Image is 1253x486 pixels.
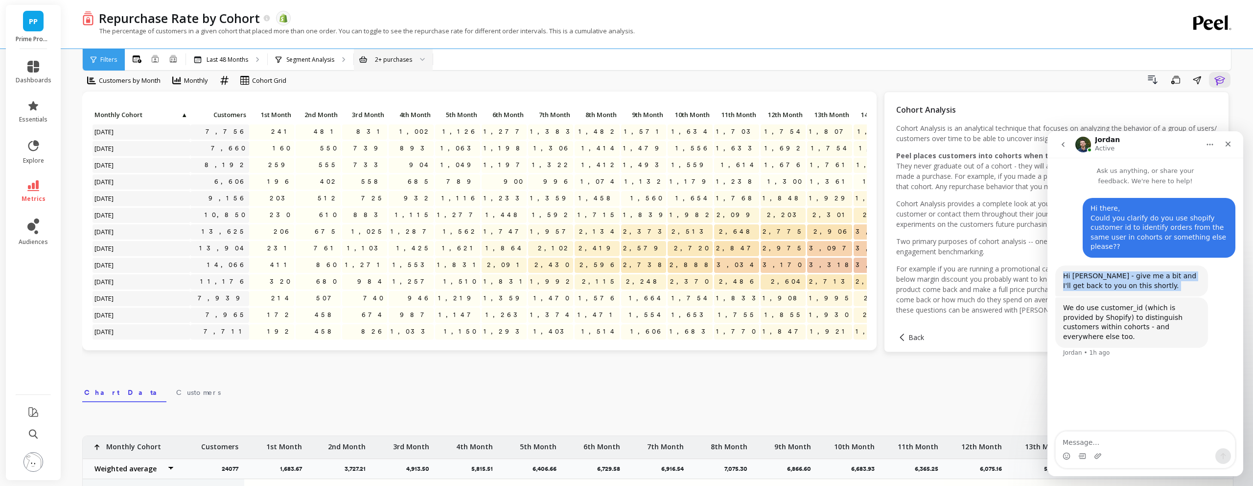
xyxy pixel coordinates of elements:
textarea: Message… [8,300,187,317]
span: 9th Month [623,111,663,119]
span: 932 [402,191,434,206]
span: 411 [268,258,294,272]
div: Toggle SortBy [528,108,574,123]
span: 2,203 [765,208,806,222]
span: 203 [268,191,294,206]
span: 2,513 [670,224,713,239]
div: 2+ purchases [375,55,412,64]
span: 10th Month [670,111,710,119]
div: Toggle SortBy [295,108,342,123]
p: 3rd Month [342,108,387,121]
span: 2,713 [807,274,854,289]
span: 1,864 [856,124,899,139]
span: 2,430 [533,258,573,272]
a: 11,176 [198,274,249,289]
span: 987 [398,308,434,322]
div: Toggle SortBy [621,108,667,123]
span: 2,975 [761,241,807,256]
span: Customers [176,388,221,397]
span: 1,703 [714,124,760,139]
p: 2nd Month [296,108,341,121]
span: 2,847 [714,241,760,256]
span: 1,560 [628,191,666,206]
span: 458 [313,324,341,339]
p: 9th Month [621,108,666,121]
div: Toggle SortBy [853,108,900,123]
span: 1,482 [577,124,620,139]
span: 1,300 [766,174,806,189]
span: 507 [314,291,341,306]
span: 231 [265,241,294,256]
span: 2,823 [854,274,900,289]
span: 241 [269,124,294,139]
div: Toggle SortBy [807,108,853,123]
a: 7,965 [204,308,249,322]
span: 1,277 [482,124,529,139]
span: [DATE] [93,141,116,156]
span: 2nd Month [298,111,338,119]
span: 3,034 [715,258,759,272]
a: 9,156 [207,191,249,206]
span: 685 [406,174,434,189]
span: 1,633 [714,141,761,156]
span: 1,833 [714,291,765,306]
span: 789 [444,174,480,189]
p: Monthly Cohort [93,108,190,121]
p: Last 48 Months [207,56,248,64]
span: 1,676 [763,158,806,172]
span: 1,458 [577,191,620,206]
span: 1,116 [440,191,480,206]
p: Cohort Analysis is an analytical technique that focuses on analyzing the behavior of a group of u... [896,123,1217,144]
span: 1,754 [763,124,806,139]
span: 1,238 [714,174,761,189]
span: 675 [313,224,341,239]
span: 2,091 [485,258,527,272]
span: 900 [502,174,527,189]
p: 1st Month [249,108,294,121]
div: Hi there,Could you clarify do you use shopify customer id to identify orders from the same user i... [35,67,188,126]
span: 2,301 [811,208,852,222]
span: 1,855 [763,308,806,322]
span: 1,559 [670,158,713,172]
span: 1,002 [397,124,434,139]
p: Two primary purposes of cohort analysis -- one time campaign retrospection and ongoing user engag... [896,236,1217,257]
div: Jordan says… [8,166,188,238]
span: [DATE] [93,241,116,256]
span: 1,812 [855,158,899,172]
p: 12th Month [761,108,806,121]
span: [DATE] [93,258,116,272]
span: 610 [317,208,341,222]
span: 1,820 [857,141,899,156]
p: 4th Month [389,108,434,121]
span: 2,056 [862,291,899,306]
span: 2,775 [761,224,807,239]
span: 1,715 [576,208,620,222]
span: 2,012 [861,308,899,322]
a: 14,066 [205,258,249,272]
span: 1,126 [441,124,480,139]
span: 1,848 [761,191,808,206]
a: 13,625 [200,224,249,239]
span: 1,361 [808,174,852,189]
span: 1,233 [482,191,529,206]
span: [DATE] [93,191,116,206]
span: 1,553 [391,258,434,272]
p: Customers [190,108,249,121]
span: 1,664 [627,291,666,306]
span: 2,906 [812,224,852,239]
span: 1,614 [719,158,759,172]
span: 3,432 [854,258,900,272]
img: api.shopify.svg [279,14,288,23]
p: 13th Month [807,108,852,121]
div: Hi [PERSON_NAME] - give me a bit and I'll get back to you on this shortly. [16,140,153,159]
span: 1,929 [807,191,854,206]
span: 2,102 [536,241,573,256]
span: 2,596 [578,258,620,272]
p: Peels cohort analysis allows you to look at the behaviors of your customers over time - broken do... [896,322,1217,353]
span: 8th Month [577,111,617,119]
span: 680 [314,274,341,289]
span: 2,888 [668,258,718,272]
span: 2,115 [580,274,620,289]
span: 5th Month [437,111,477,119]
span: 2,134 [577,224,620,239]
